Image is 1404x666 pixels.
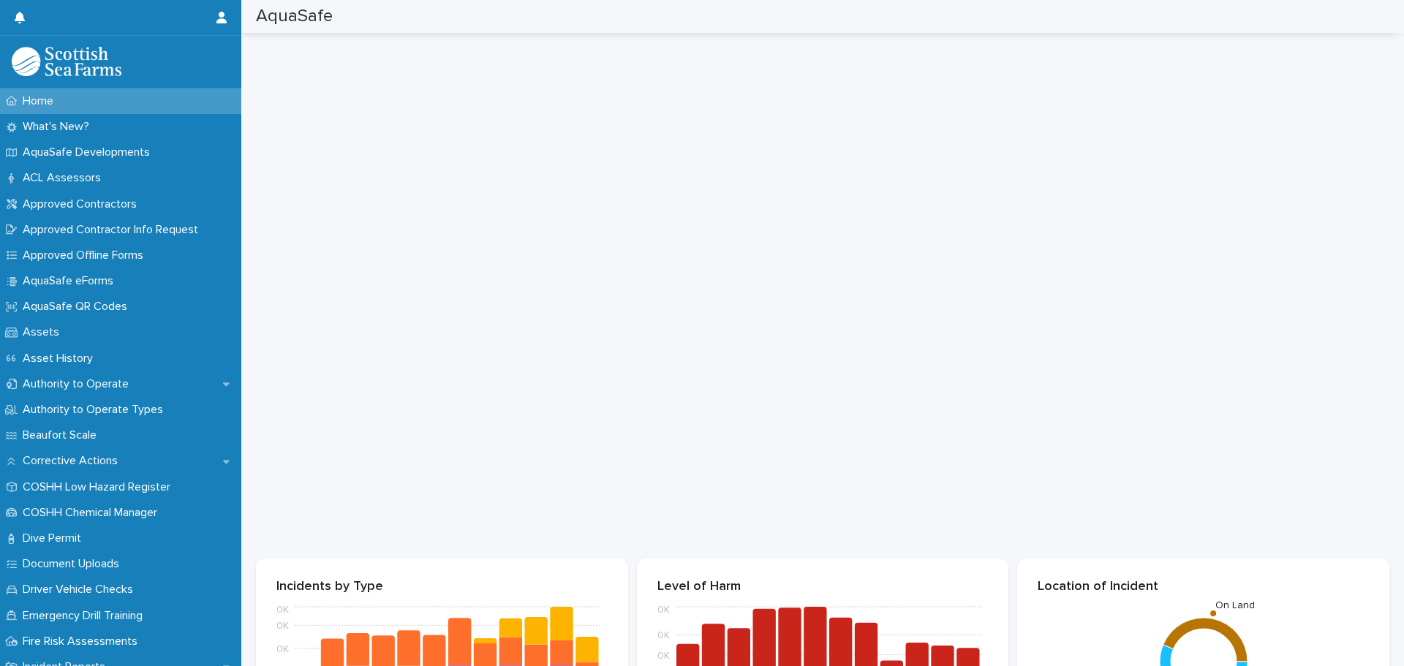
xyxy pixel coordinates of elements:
[256,6,333,27] h2: AquaSafe
[17,454,129,468] p: Corrective Actions
[1038,579,1369,595] p: Location of Incident
[17,274,125,288] p: AquaSafe eForms
[657,631,670,641] tspan: 0K
[17,197,148,211] p: Approved Contractors
[17,171,113,185] p: ACL Assessors
[276,621,289,632] tspan: 0K
[17,325,71,339] p: Assets
[17,223,210,237] p: Approved Contractor Info Request
[12,47,121,76] img: bPIBxiqnSb2ggTQWdOVV
[276,579,608,595] p: Incidents by Type
[17,352,105,366] p: Asset History
[17,403,175,417] p: Authority to Operate Types
[276,605,289,616] tspan: 0K
[657,605,670,616] tspan: 0K
[17,609,154,623] p: Emergency Drill Training
[17,531,93,545] p: Dive Permit
[276,644,289,654] tspan: 0K
[17,145,162,159] p: AquaSafe Developments
[657,579,989,595] p: Level of Harm
[17,300,139,314] p: AquaSafe QR Codes
[17,583,145,597] p: Driver Vehicle Checks
[1215,600,1254,610] text: On Land
[17,428,108,442] p: Beaufort Scale
[17,635,149,648] p: Fire Risk Assessments
[17,480,182,494] p: COSHH Low Hazard Register
[17,506,169,520] p: COSHH Chemical Manager
[17,377,140,391] p: Authority to Operate
[17,557,131,571] p: Document Uploads
[17,249,155,262] p: Approved Offline Forms
[17,120,101,134] p: What's New?
[657,651,670,661] tspan: 0K
[17,94,65,108] p: Home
